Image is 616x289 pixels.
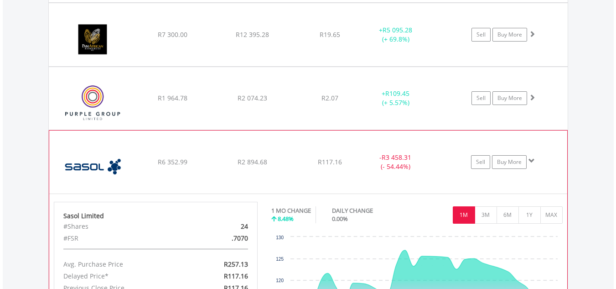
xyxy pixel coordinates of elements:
[332,215,348,223] span: 0.00%
[271,206,311,215] div: 1 MO CHANGE
[320,30,340,39] span: R19.65
[224,272,248,280] span: R117.16
[57,232,189,244] div: #FSR
[54,142,132,191] img: EQU.ZA.SOL.png
[362,89,430,107] div: + (+ 5.57%)
[236,30,269,39] span: R12 395.28
[158,158,187,166] span: R6 352.99
[238,158,267,166] span: R2 894.68
[471,91,491,105] a: Sell
[471,28,491,42] a: Sell
[492,28,527,42] a: Buy More
[224,260,248,268] span: R257.13
[471,155,490,169] a: Sell
[497,206,519,224] button: 6M
[383,26,412,34] span: R5 095.28
[57,270,189,282] div: Delayed Price*
[382,153,411,162] span: R3 458.31
[158,94,187,102] span: R1 964.78
[57,258,189,270] div: Avg. Purchase Price
[492,91,527,105] a: Buy More
[492,155,527,169] a: Buy More
[276,257,284,262] text: 125
[278,215,294,223] span: 8.48%
[361,153,430,171] div: - (- 54.44%)
[540,206,563,224] button: MAX
[53,15,132,64] img: EQU.ZA.PAN.png
[332,206,405,215] div: DAILY CHANGE
[276,278,284,283] text: 120
[385,89,409,98] span: R109.45
[518,206,541,224] button: 1Y
[57,221,189,232] div: #Shares
[475,206,497,224] button: 3M
[63,211,248,221] div: Sasol Limited
[318,158,342,166] span: R117.16
[53,79,132,127] img: EQU.ZA.PPE.png
[158,30,187,39] span: R7 300.00
[321,94,338,102] span: R2.07
[453,206,475,224] button: 1M
[362,26,430,44] div: + (+ 69.8%)
[189,221,255,232] div: 24
[238,94,267,102] span: R2 074.23
[276,235,284,240] text: 130
[189,232,255,244] div: .7070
